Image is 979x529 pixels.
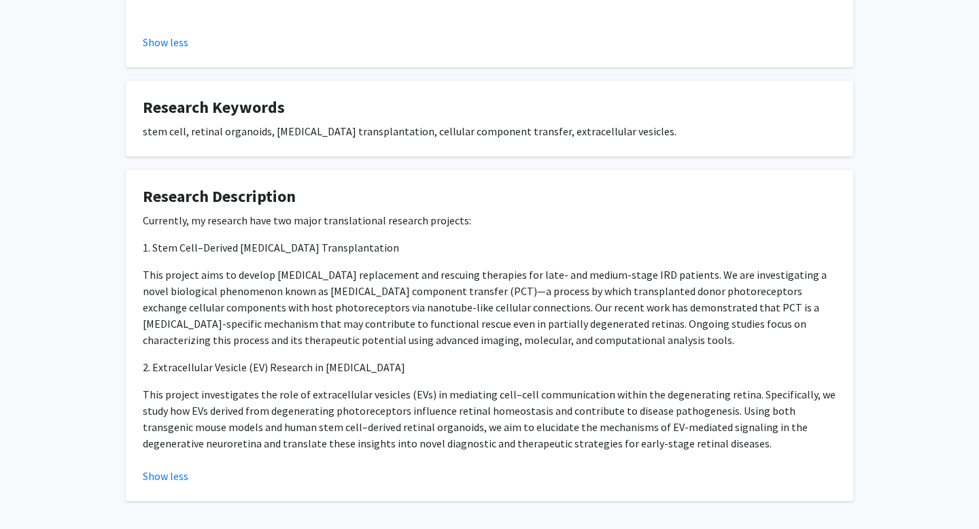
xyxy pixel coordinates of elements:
button: Show less [143,468,188,484]
button: Show less [143,34,188,50]
h4: Research Keywords [143,98,836,118]
p: Currently, my research have two major translational research projects: [143,212,836,228]
p: 1. Stem Cell–Derived [MEDICAL_DATA] Transplantation [143,239,836,256]
h4: Research Description [143,187,836,207]
p: 2. Extracellular Vesicle (EV) Research in [MEDICAL_DATA] [143,359,836,375]
p: This project investigates the role of extracellular vesicles (EVs) in mediating cell–cell communi... [143,386,836,451]
div: stem cell, retinal organoids, [MEDICAL_DATA] transplantation, cellular component transfer, extrac... [143,123,836,139]
iframe: Chat [10,468,58,519]
p: This project aims to develop [MEDICAL_DATA] replacement and rescuing therapies for late- and medi... [143,267,836,348]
